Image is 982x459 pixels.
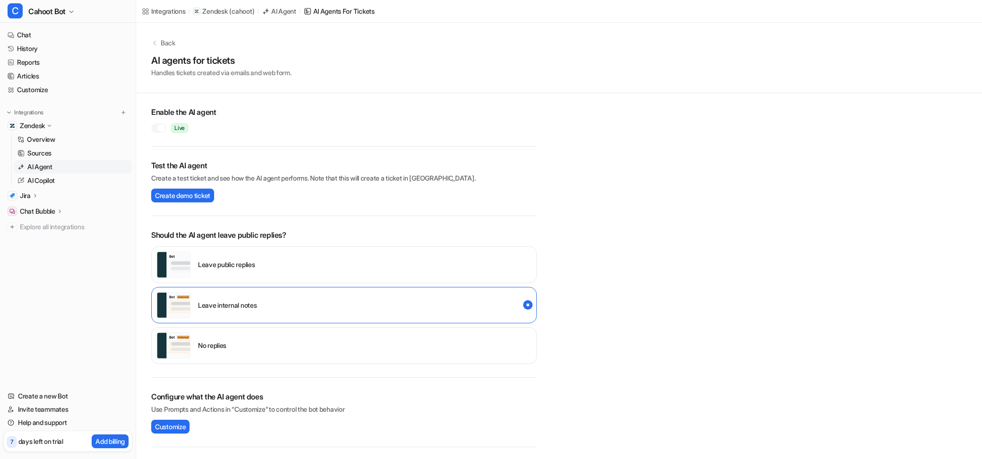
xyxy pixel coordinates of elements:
[304,6,375,16] a: AI Agents for tickets
[271,6,296,16] div: AI Agent
[6,109,12,116] img: expand menu
[4,56,132,69] a: Reports
[8,222,17,232] img: explore all integrations
[142,6,186,16] a: Integrations
[313,6,375,16] div: AI Agents for tickets
[9,123,15,129] img: Zendesk
[14,109,43,116] p: Integrations
[262,6,296,16] a: AI Agent
[14,160,132,173] a: AI Agent
[156,251,190,278] img: user
[28,5,66,18] span: Cahoot Bot
[151,160,537,171] h2: Test the AI agent
[4,83,132,96] a: Customize
[4,220,132,234] a: Explore all integrations
[151,246,537,283] div: external_reply
[27,162,52,172] p: AI Agent
[27,135,55,144] p: Overview
[95,436,125,446] p: Add billing
[151,420,190,433] button: Customize
[18,436,63,446] p: days left on trial
[151,391,537,402] h2: Configure what the AI agent does
[92,434,129,448] button: Add billing
[151,287,537,324] div: internal_reply
[151,6,186,16] div: Integrations
[4,108,46,117] button: Integrations
[151,106,537,118] h2: Enable the AI agent
[151,404,537,414] p: Use Prompts and Actions in “Customize” to control the bot behavior
[20,191,31,200] p: Jira
[14,147,132,160] a: Sources
[4,390,132,403] a: Create a new Bot
[27,176,55,185] p: AI Copilot
[4,28,132,42] a: Chat
[299,7,301,16] span: /
[20,219,128,234] span: Explore all integrations
[151,68,292,78] p: Handles tickets created via emails and web form.
[151,229,537,241] p: Should the AI agent leave public replies?
[20,207,55,216] p: Chat Bubble
[229,7,254,16] p: ( cahoot )
[4,42,132,55] a: History
[151,189,214,202] button: Create demo ticket
[4,69,132,83] a: Articles
[151,173,537,183] p: Create a test ticket and see how the AI agent performs. Note that this will create a ticket in [G...
[8,3,23,18] span: C
[14,174,132,187] a: AI Copilot
[151,327,537,364] div: disabled
[193,7,254,16] a: Zendesk(cahoot)
[198,260,255,269] p: Leave public replies
[14,133,132,146] a: Overview
[120,109,127,116] img: menu_add.svg
[161,38,175,48] p: Back
[156,292,190,319] img: user
[9,193,15,199] img: Jira
[156,332,190,359] img: user
[257,7,259,16] span: /
[4,416,132,429] a: Help and support
[151,53,292,68] h1: AI agents for tickets
[20,121,45,130] p: Zendesk
[202,7,227,16] p: Zendesk
[198,340,226,350] p: No replies
[155,422,186,432] span: Customize
[4,403,132,416] a: Invite teammates
[198,300,257,310] p: Leave internal notes
[171,123,188,133] span: Live
[10,438,13,446] p: 7
[189,7,190,16] span: /
[27,148,52,158] p: Sources
[9,208,15,214] img: Chat Bubble
[155,191,210,200] span: Create demo ticket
